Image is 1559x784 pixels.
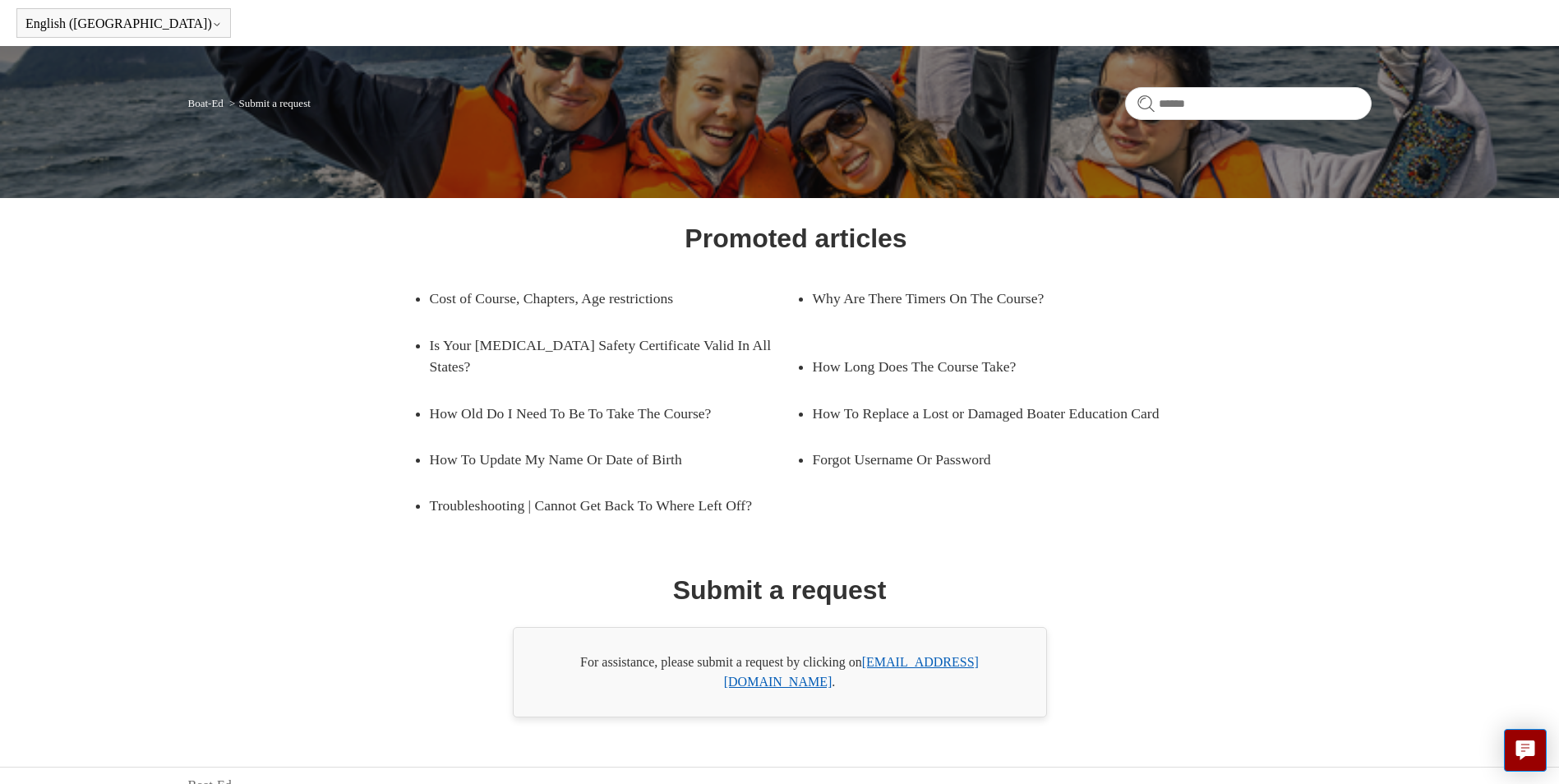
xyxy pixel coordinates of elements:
a: Why Are There Timers On The Course? [813,275,1155,321]
a: Troubleshooting | Cannot Get Back To Where Left Off? [430,482,796,528]
a: Is Your [MEDICAL_DATA] Safety Certificate Valid In All States? [430,322,796,390]
a: Forgot Username Or Password [813,436,1155,482]
li: Submit a request [226,97,311,109]
a: How Long Does The Course Take? [813,344,1155,390]
h1: Promoted articles [685,219,906,258]
a: Boat-Ed [188,97,224,109]
a: How Old Do I Need To Be To Take The Course? [430,390,772,436]
a: How To Update My Name Or Date of Birth [430,436,772,482]
a: How To Replace a Lost or Damaged Boater Education Card [813,390,1179,436]
h1: Submit a request [673,570,887,610]
a: Cost of Course, Chapters, Age restrictions [430,275,772,321]
div: For assistance, please submit a request by clicking on . [513,627,1047,717]
button: Live chat [1504,729,1547,772]
input: Search [1125,87,1372,120]
li: Boat-Ed [188,97,227,109]
button: English ([GEOGRAPHIC_DATA]) [25,16,222,31]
